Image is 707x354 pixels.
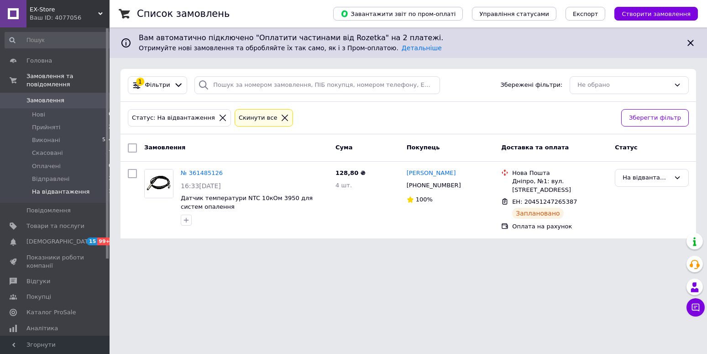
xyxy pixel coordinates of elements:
[181,182,221,190] span: 16:33[DATE]
[614,7,698,21] button: Створити замовлення
[512,177,607,194] div: Дніпро, №1: вул. [STREET_ADDRESS]
[237,113,279,123] div: Cкинути все
[87,238,97,245] span: 15
[26,254,84,270] span: Показники роботи компанії
[30,5,98,14] span: EX-Store
[181,169,223,176] a: № 361485126
[333,7,463,21] button: Завантажити звіт по пром-оплаті
[629,113,681,123] span: Зберегти фільтр
[130,113,217,123] div: Статус: На відвантаження
[26,324,58,333] span: Аналітика
[137,8,230,19] h1: Список замовлень
[479,11,549,17] span: Управління статусами
[145,169,173,198] img: Фото товару
[26,308,76,317] span: Каталог ProSale
[615,144,638,151] span: Статус
[26,293,51,301] span: Покупці
[105,175,112,183] span: 13
[340,10,456,18] span: Завантажити звіт по пром-оплаті
[26,96,64,105] span: Замовлення
[32,136,60,144] span: Виконані
[26,222,84,230] span: Товари та послуги
[622,11,691,17] span: Створити замовлення
[102,136,112,144] span: 554
[145,81,170,90] span: Фільтри
[407,182,461,189] span: [PHONE_NUMBER]
[577,80,670,90] div: Не обрано
[32,175,69,183] span: Відправлені
[181,195,313,210] a: Датчик температури NTC 10кОм 3950 для систем опалення
[26,57,52,65] span: Головна
[500,81,562,90] span: Збережені фільтри:
[32,123,60,132] span: Прийняті
[472,7,556,21] button: Управління статусами
[501,144,569,151] span: Доставка та оплата
[512,169,607,177] div: Нова Пошта
[139,33,678,43] span: Вам автоматично підключено "Оплатити частинами від Rozetka" на 2 платежі.
[623,173,670,183] div: На відвантаження
[26,277,50,285] span: Відгуки
[26,238,94,246] span: [DEMOGRAPHIC_DATA]
[512,208,564,219] div: Заплановано
[136,78,144,86] div: 1
[144,144,185,151] span: Замовлення
[573,11,598,17] span: Експорт
[109,111,112,119] span: 0
[605,10,698,17] a: Створити замовлення
[335,144,352,151] span: Cума
[105,149,112,157] span: 37
[566,7,606,21] button: Експорт
[407,169,456,178] a: [PERSON_NAME]
[109,123,112,132] span: 2
[512,198,577,205] span: ЕН: 20451247265387
[144,169,173,198] a: Фото товару
[109,188,112,196] span: 1
[26,206,71,215] span: Повідомлення
[32,149,63,157] span: Скасовані
[30,14,110,22] div: Ваш ID: 4077056
[512,222,607,231] div: Оплата на рахунок
[32,111,45,119] span: Нові
[402,44,442,52] a: Детальніше
[686,298,705,317] button: Чат з покупцем
[32,188,89,196] span: На відвантаження
[407,144,440,151] span: Покупець
[139,44,442,52] span: Отримуйте нові замовлення та обробляйте їх так само, як і з Пром-оплатою.
[109,162,112,170] span: 0
[5,32,113,48] input: Пошук
[416,196,433,203] span: 100%
[621,109,689,127] button: Зберегти фільтр
[97,238,112,245] span: 99+
[335,169,366,176] span: 128,80 ₴
[26,72,110,89] span: Замовлення та повідомлення
[32,162,61,170] span: Оплачені
[335,182,352,189] span: 4 шт.
[194,76,440,94] input: Пошук за номером замовлення, ПІБ покупця, номером телефону, Email, номером накладної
